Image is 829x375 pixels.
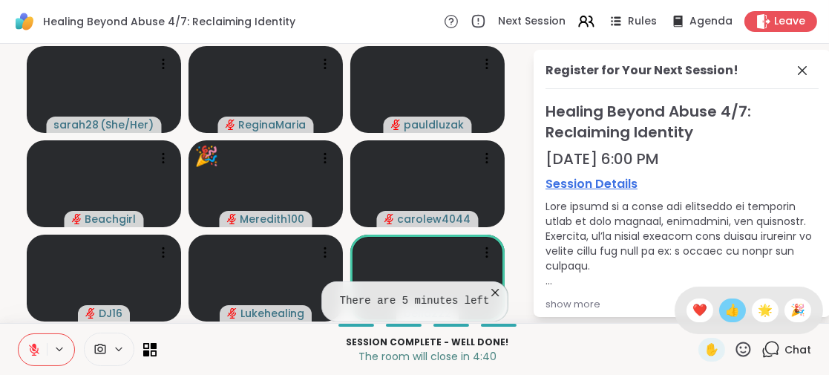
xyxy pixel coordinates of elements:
span: audio-muted [85,308,96,319]
span: ✋ [704,341,719,359]
p: Session Complete - well done! [166,336,689,349]
span: ❤️ [692,301,707,319]
span: audio-muted [384,214,395,224]
span: audio-muted [226,120,236,130]
span: pauldluzak [404,117,465,132]
span: carolew4044 [398,212,471,226]
span: Healing Beyond Abuse 4/7: Reclaiming Identity [43,14,295,29]
span: 🌟 [758,301,773,319]
span: 👍 [725,301,740,319]
div: Lore ipsumd si a conse adi elitseddo ei temporin utlab et dolo magnaal, enimadmini, ven quisnostr... [545,199,819,288]
div: [DATE] 6:00 PM [545,149,819,169]
span: sarah28 [54,117,99,132]
span: Healing Beyond Abuse 4/7: Reclaiming Identity [545,101,819,143]
span: audio-muted [227,214,237,224]
span: Leave [774,14,805,29]
span: Chat [784,342,811,357]
img: ShareWell Logomark [12,9,37,34]
span: Agenda [689,14,733,29]
span: audio-muted [72,214,82,224]
span: Lukehealing [240,306,304,321]
div: Register for Your Next Session! [545,62,738,79]
span: ( She/Her ) [101,117,154,132]
span: audio-muted [391,120,402,130]
span: Rules [628,14,657,29]
span: 🎉 [790,301,805,319]
span: Beachgirl [85,212,137,226]
p: The room will close in 4:40 [166,349,689,364]
span: ReginaMaria [239,117,307,132]
div: 🎉 [194,142,218,171]
span: audio-muted [227,308,237,319]
div: show more [545,297,819,312]
a: Session Details [545,175,819,193]
span: Next Session [498,14,566,29]
span: DJ16 [99,306,122,321]
span: Meredith100 [240,212,305,226]
pre: There are 5 minutes left [340,294,490,309]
